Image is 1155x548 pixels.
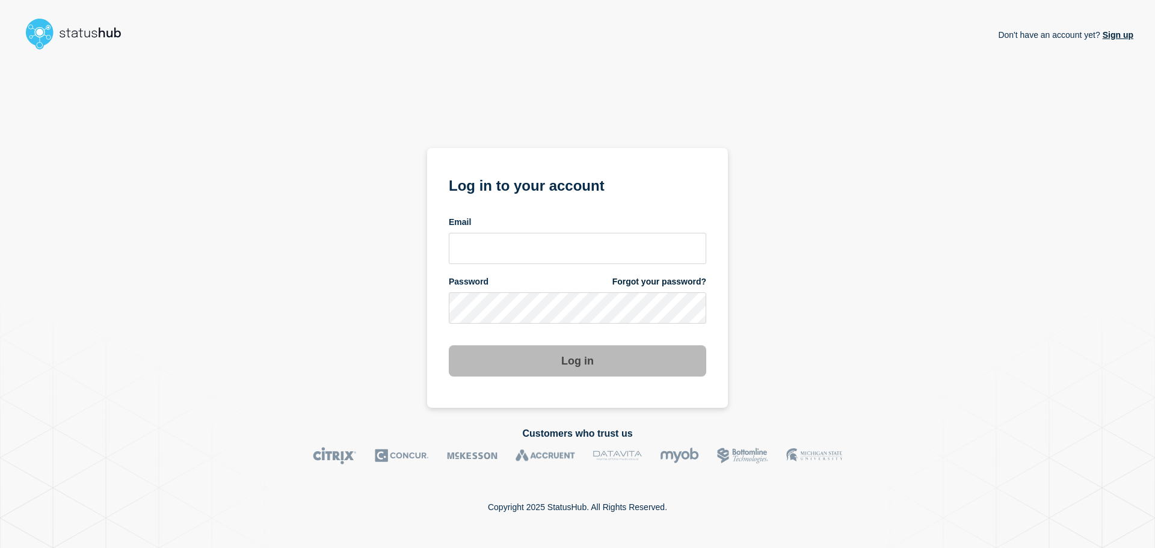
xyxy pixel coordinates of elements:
[375,447,429,464] img: Concur logo
[447,447,497,464] img: McKesson logo
[998,20,1133,49] p: Don't have an account yet?
[1100,30,1133,40] a: Sign up
[22,428,1133,439] h2: Customers who trust us
[516,447,575,464] img: Accruent logo
[22,14,136,53] img: StatusHub logo
[786,447,842,464] img: MSU logo
[717,447,768,464] img: Bottomline logo
[449,233,706,264] input: email input
[488,502,667,512] p: Copyright 2025 StatusHub. All Rights Reserved.
[449,276,488,288] span: Password
[449,345,706,377] button: Log in
[313,447,357,464] img: Citrix logo
[449,173,706,195] h1: Log in to your account
[612,276,706,288] a: Forgot your password?
[660,447,699,464] img: myob logo
[449,292,706,324] input: password input
[449,217,471,228] span: Email
[593,447,642,464] img: DataVita logo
